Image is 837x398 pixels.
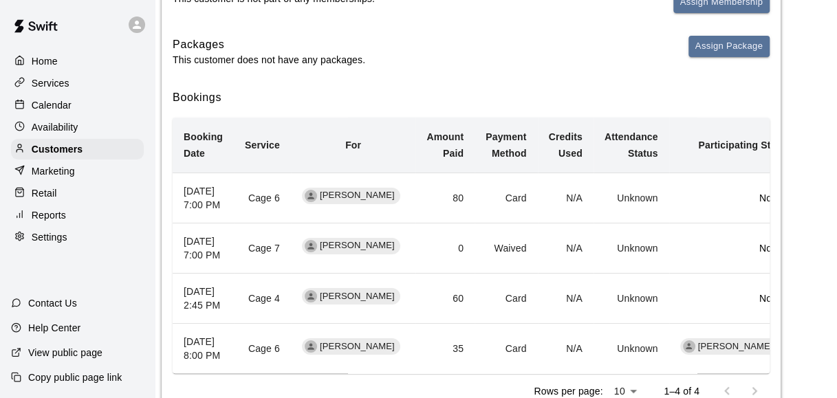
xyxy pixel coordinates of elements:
[173,36,365,54] h6: Packages
[594,274,669,324] td: Unknown
[538,223,594,274] td: N/A
[11,139,144,159] a: Customers
[594,173,669,223] td: Unknown
[305,190,317,202] div: John Huebener
[11,227,144,247] a: Settings
[664,384,699,398] p: 1–4 of 4
[173,173,234,223] th: [DATE] 7:00 PM
[305,240,317,252] div: John Huebener
[345,140,361,151] b: For
[11,73,144,93] a: Services
[538,274,594,324] td: N/A
[32,186,57,200] p: Retail
[538,324,594,374] td: N/A
[698,140,783,151] b: Participating Staff
[32,54,58,68] p: Home
[314,239,400,252] span: [PERSON_NAME]
[594,223,669,274] td: Unknown
[415,173,475,223] td: 80
[475,223,537,274] td: Waived
[605,131,658,159] b: Attendance Status
[234,223,291,274] td: Cage 7
[245,140,280,151] b: Service
[184,131,223,159] b: Booking Date
[11,205,144,225] a: Reports
[11,51,144,71] a: Home
[305,290,317,302] div: John Huebener
[28,346,102,360] p: View public page
[475,274,537,324] td: Card
[28,321,80,335] p: Help Center
[234,274,291,324] td: Cage 4
[538,173,594,223] td: N/A
[234,324,291,374] td: Cage 6
[32,208,66,222] p: Reports
[680,191,783,205] p: None
[234,173,291,223] td: Cage 6
[693,340,779,353] span: [PERSON_NAME]
[688,36,770,57] button: Assign Package
[486,131,526,159] b: Payment Method
[426,131,464,159] b: Amount Paid
[11,161,144,181] a: Marketing
[32,76,69,90] p: Services
[680,241,783,255] p: None
[415,223,475,274] td: 0
[173,223,234,274] th: [DATE] 7:00 PM
[11,117,144,137] a: Availability
[11,95,144,115] a: Calendar
[680,291,783,305] p: None
[173,324,234,374] th: [DATE] 8:00 PM
[314,189,400,202] span: [PERSON_NAME]
[28,371,122,384] p: Copy public page link
[32,164,75,178] p: Marketing
[32,120,78,134] p: Availability
[173,274,234,324] th: [DATE] 2:45 PM
[32,230,67,244] p: Settings
[11,183,144,203] a: Retail
[28,296,77,310] p: Contact Us
[594,324,669,374] td: Unknown
[305,340,317,353] div: John Huebener
[415,324,475,374] td: 35
[680,338,779,355] div: [PERSON_NAME]
[534,384,602,398] p: Rows per page:
[314,290,400,303] span: [PERSON_NAME]
[173,118,794,373] table: simple table
[314,340,400,353] span: [PERSON_NAME]
[683,340,695,353] div: Jory Goldstrom
[415,274,475,324] td: 60
[173,53,365,67] p: This customer does not have any packages.
[32,98,72,112] p: Calendar
[475,173,537,223] td: Card
[32,142,83,156] p: Customers
[173,89,770,107] h6: Bookings
[475,324,537,374] td: Card
[549,131,583,159] b: Credits Used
